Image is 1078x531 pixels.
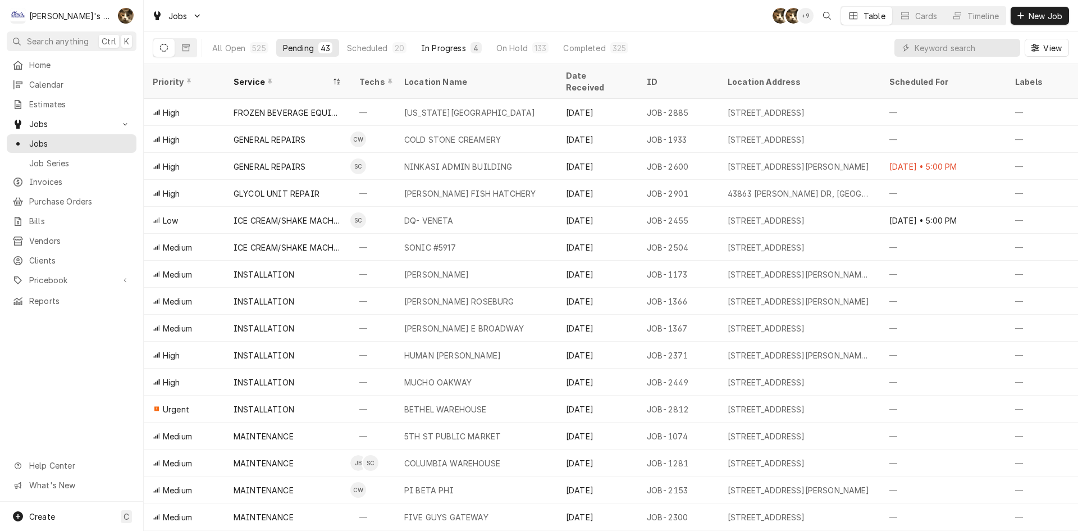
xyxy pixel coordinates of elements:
[321,42,330,54] div: 43
[404,134,501,146] div: COLD STONE CREAMERY
[404,215,454,226] div: DQ- VENETA
[234,269,294,280] div: INSTALLATION
[638,153,719,180] div: JOB-2600
[880,99,1006,126] div: —
[915,10,938,22] div: Cards
[496,42,528,54] div: On Hold
[212,42,245,54] div: All Open
[350,158,366,174] div: SC
[29,59,131,71] span: Home
[350,482,366,498] div: CW
[404,161,513,173] div: NINKASI ADMIN BUILDING
[29,235,131,247] span: Vendors
[350,99,395,126] div: —
[350,212,366,228] div: SC
[7,271,136,289] a: Go to Pricebook
[350,261,395,288] div: —
[163,215,178,226] span: Low
[728,403,805,415] div: [STREET_ADDRESS]
[638,126,719,153] div: JOB-1933
[880,396,1006,423] div: —
[7,31,136,51] button: Search anythingCtrlK
[29,10,112,22] div: [PERSON_NAME]'s Refrigeration
[27,35,89,47] span: Search anything
[7,212,136,230] a: Bills
[557,207,638,234] div: [DATE]
[728,161,870,173] div: [STREET_ADDRESS][PERSON_NAME]
[163,323,192,334] span: Medium
[118,8,134,24] div: Kassie Heidecker's Avatar
[557,503,638,530] div: [DATE]
[234,511,294,523] div: MAINTENANCE
[728,134,805,146] div: [STREET_ADDRESS]
[7,476,136,494] a: Go to What's New
[350,180,395,207] div: —
[234,457,294,469] div: MAINTENANCE
[350,455,366,471] div: JB
[350,158,366,174] div: Steven Cramer's Avatar
[785,8,801,24] div: KH
[638,423,719,450] div: JOB-1074
[29,255,131,266] span: Clients
[234,430,294,442] div: MAINTENANCE
[163,484,192,496] span: Medium
[557,153,638,180] div: [DATE]
[421,42,466,54] div: In Progress
[7,75,136,94] a: Calendar
[557,261,638,288] div: [DATE]
[350,212,366,228] div: Steven Cramer's Avatar
[404,457,500,469] div: COLUMBIA WAREHOUSE
[234,350,294,361] div: INSTALLATION
[163,134,180,146] span: High
[638,261,719,288] div: JOB-1173
[234,484,294,496] div: MAINTENANCE
[1025,39,1069,57] button: View
[29,118,114,130] span: Jobs
[557,369,638,396] div: [DATE]
[1011,7,1069,25] button: New Job
[29,157,131,169] span: Job Series
[404,376,472,388] div: MUCHO OAKWAY
[557,315,638,342] div: [DATE]
[350,131,366,147] div: Cameron Ward's Avatar
[880,234,1006,261] div: —
[915,39,1015,57] input: Keyword search
[234,296,294,307] div: INSTALLATION
[535,42,546,54] div: 133
[563,42,605,54] div: Completed
[234,134,305,146] div: GENERAL REPAIRS
[1041,42,1064,54] span: View
[557,234,638,261] div: [DATE]
[404,484,454,496] div: PI BETA PHI
[557,99,638,126] div: [DATE]
[29,176,131,188] span: Invoices
[7,456,136,475] a: Go to Help Center
[124,511,129,523] span: C
[7,115,136,133] a: Go to Jobs
[29,196,131,207] span: Purchase Orders
[728,76,869,88] div: Location Address
[728,107,805,119] div: [STREET_ADDRESS]
[234,403,294,415] div: INSTALLATION
[395,42,404,54] div: 20
[163,269,192,280] span: Medium
[7,56,136,74] a: Home
[638,450,719,476] div: JOB-1281
[234,76,330,88] div: Service
[168,10,188,22] span: Jobs
[102,35,116,47] span: Ctrl
[7,134,136,153] a: Jobs
[350,288,395,315] div: —
[29,479,130,491] span: What's New
[880,315,1006,342] div: —
[234,323,294,334] div: INSTALLATION
[234,242,341,253] div: ICE CREAM/SHAKE MACHINE REPAIR
[728,242,805,253] div: [STREET_ADDRESS]
[234,161,305,173] div: GENERAL REPAIRS
[29,79,131,90] span: Calendar
[163,188,180,199] span: High
[29,460,130,471] span: Help Center
[350,342,395,369] div: —
[880,261,1006,288] div: —
[404,76,546,88] div: Location Name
